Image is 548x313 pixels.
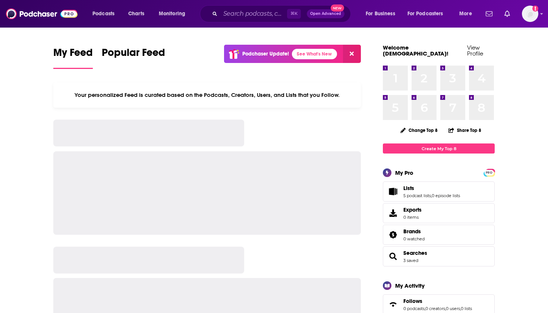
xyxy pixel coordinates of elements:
[207,5,358,22] div: Search podcasts, credits, & more...
[431,193,432,198] span: ,
[128,9,144,19] span: Charts
[154,8,195,20] button: open menu
[102,46,165,63] span: Popular Feed
[460,306,461,311] span: ,
[445,306,446,311] span: ,
[448,123,482,137] button: Share Top 8
[159,9,185,19] span: Monitoring
[403,298,472,304] a: Follows
[383,246,495,266] span: Searches
[522,6,538,22] button: Show profile menu
[360,8,404,20] button: open menu
[383,143,495,154] a: Create My Top 8
[532,6,538,12] svg: Add a profile image
[385,299,400,310] a: Follows
[446,306,460,311] a: 0 users
[310,12,341,16] span: Open Advanced
[522,6,538,22] span: Logged in as chardin
[483,7,495,20] a: Show notifications dropdown
[432,193,460,198] a: 0 episode lists
[403,298,422,304] span: Follows
[383,44,448,57] a: Welcome [DEMOGRAPHIC_DATA]!
[403,206,422,213] span: Exports
[385,251,400,262] a: Searches
[6,7,78,21] img: Podchaser - Follow, Share and Rate Podcasts
[403,250,427,256] a: Searches
[383,225,495,245] span: Brands
[403,306,425,311] a: 0 podcasts
[307,9,344,18] button: Open AdvancedNew
[522,6,538,22] img: User Profile
[485,170,494,176] span: PRO
[425,306,425,311] span: ,
[385,186,400,197] a: Lists
[395,282,425,289] div: My Activity
[385,208,400,218] span: Exports
[123,8,149,20] a: Charts
[403,258,418,263] a: 3 saved
[53,46,93,69] a: My Feed
[403,185,414,192] span: Lists
[501,7,513,20] a: Show notifications dropdown
[383,203,495,223] a: Exports
[403,228,421,235] span: Brands
[242,51,289,57] p: Podchaser Update!
[292,49,337,59] a: See What's New
[331,4,344,12] span: New
[366,9,395,19] span: For Business
[425,306,445,311] a: 0 creators
[383,181,495,202] span: Lists
[407,9,443,19] span: For Podcasters
[92,9,114,19] span: Podcasts
[220,8,287,20] input: Search podcasts, credits, & more...
[403,8,454,20] button: open menu
[461,306,472,311] a: 0 lists
[396,126,442,135] button: Change Top 8
[102,46,165,69] a: Popular Feed
[467,44,483,57] a: View Profile
[385,230,400,240] a: Brands
[403,185,460,192] a: Lists
[403,215,422,220] span: 0 items
[403,236,425,241] a: 0 watched
[53,82,361,108] div: Your personalized Feed is curated based on the Podcasts, Creators, Users, and Lists that you Follow.
[287,9,301,19] span: ⌘ K
[403,193,431,198] a: 5 podcast lists
[53,46,93,63] span: My Feed
[87,8,124,20] button: open menu
[459,9,472,19] span: More
[403,228,425,235] a: Brands
[454,8,481,20] button: open menu
[485,170,494,175] a: PRO
[395,169,413,176] div: My Pro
